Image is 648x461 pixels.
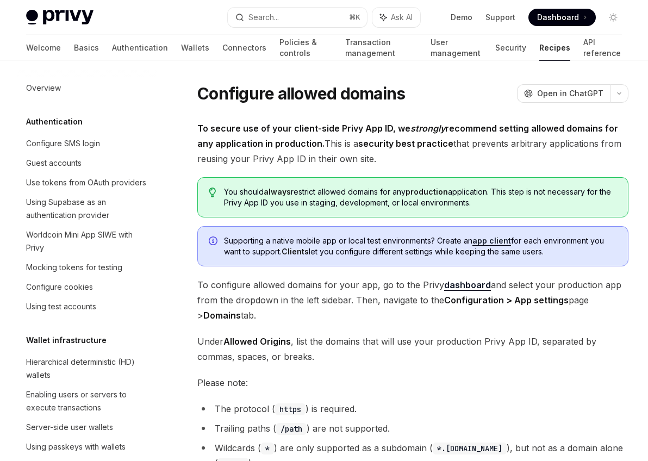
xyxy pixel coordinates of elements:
span: To configure allowed domains for your app, go to the Privy and select your production app from th... [197,277,628,323]
span: ⌘ K [349,13,360,22]
a: Recipes [539,35,570,61]
strong: Configuration > App settings [444,295,569,306]
h5: Wallet infrastructure [26,334,107,347]
a: Support [485,12,515,23]
div: Enabling users or servers to execute transactions [26,388,150,414]
button: Search...⌘K [228,8,367,27]
span: You should restrict allowed domains for any application. This step is not necessary for the Privy... [224,186,617,208]
strong: dashboard [444,279,491,290]
a: User management [431,35,482,61]
a: API reference [583,35,622,61]
div: Use tokens from OAuth providers [26,176,146,189]
em: strongly [410,123,445,134]
a: Enabling users or servers to execute transactions [17,385,157,418]
a: Welcome [26,35,61,61]
h1: Configure allowed domains [197,84,405,103]
button: Ask AI [372,8,420,27]
button: Toggle dark mode [605,9,622,26]
div: Configure cookies [26,281,93,294]
li: Trailing paths ( ) are not supported. [197,421,628,436]
div: Overview [26,82,61,95]
a: Dashboard [528,9,596,26]
h5: Authentication [26,115,83,128]
div: Mocking tokens for testing [26,261,122,274]
a: Worldcoin Mini App SIWE with Privy [17,225,157,258]
a: Connectors [222,35,266,61]
a: Transaction management [345,35,418,61]
a: Hierarchical deterministic (HD) wallets [17,352,157,385]
a: Overview [17,78,157,98]
a: Wallets [181,35,209,61]
div: Worldcoin Mini App SIWE with Privy [26,228,150,254]
span: This is a that prevents arbitrary applications from reusing your Privy App ID in their own site. [197,121,628,166]
button: Open in ChatGPT [517,84,610,103]
div: Using passkeys with wallets [26,440,126,453]
strong: always [264,187,291,196]
code: *.[DOMAIN_NAME] [433,443,507,454]
span: Supporting a native mobile app or local test environments? Create an for each environment you wan... [224,235,617,257]
span: Dashboard [537,12,579,23]
strong: Allowed Origins [223,336,291,347]
span: Under , list the domains that will use your production Privy App ID, separated by commas, spaces,... [197,334,628,364]
strong: Domains [203,310,241,321]
a: Security [495,35,526,61]
div: Search... [248,11,279,24]
a: Mocking tokens for testing [17,258,157,277]
a: Server-side user wallets [17,418,157,437]
div: Configure SMS login [26,137,100,150]
li: The protocol ( ) is required. [197,401,628,416]
a: Policies & controls [279,35,332,61]
strong: Clients [282,247,309,256]
a: Using passkeys with wallets [17,437,157,457]
span: Please note: [197,375,628,390]
code: /path [276,423,307,435]
div: Guest accounts [26,157,82,170]
a: Using test accounts [17,297,157,316]
div: Server-side user wallets [26,421,113,434]
a: Guest accounts [17,153,157,173]
code: https [275,403,306,415]
span: Ask AI [391,12,413,23]
span: Open in ChatGPT [537,88,603,99]
div: Hierarchical deterministic (HD) wallets [26,356,150,382]
strong: production [406,187,448,196]
a: app client [472,236,511,246]
a: Configure SMS login [17,134,157,153]
a: Configure cookies [17,277,157,297]
div: Using test accounts [26,300,96,313]
strong: To secure use of your client-side Privy App ID, we recommend setting allowed domains for any appl... [197,123,618,149]
svg: Info [209,236,220,247]
a: Using Supabase as an authentication provider [17,192,157,225]
svg: Tip [209,188,216,197]
a: Demo [451,12,472,23]
a: Basics [74,35,99,61]
a: Authentication [112,35,168,61]
div: Using Supabase as an authentication provider [26,196,150,222]
a: dashboard [444,279,491,291]
strong: security best practice [358,138,453,149]
a: Use tokens from OAuth providers [17,173,157,192]
img: light logo [26,10,94,25]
